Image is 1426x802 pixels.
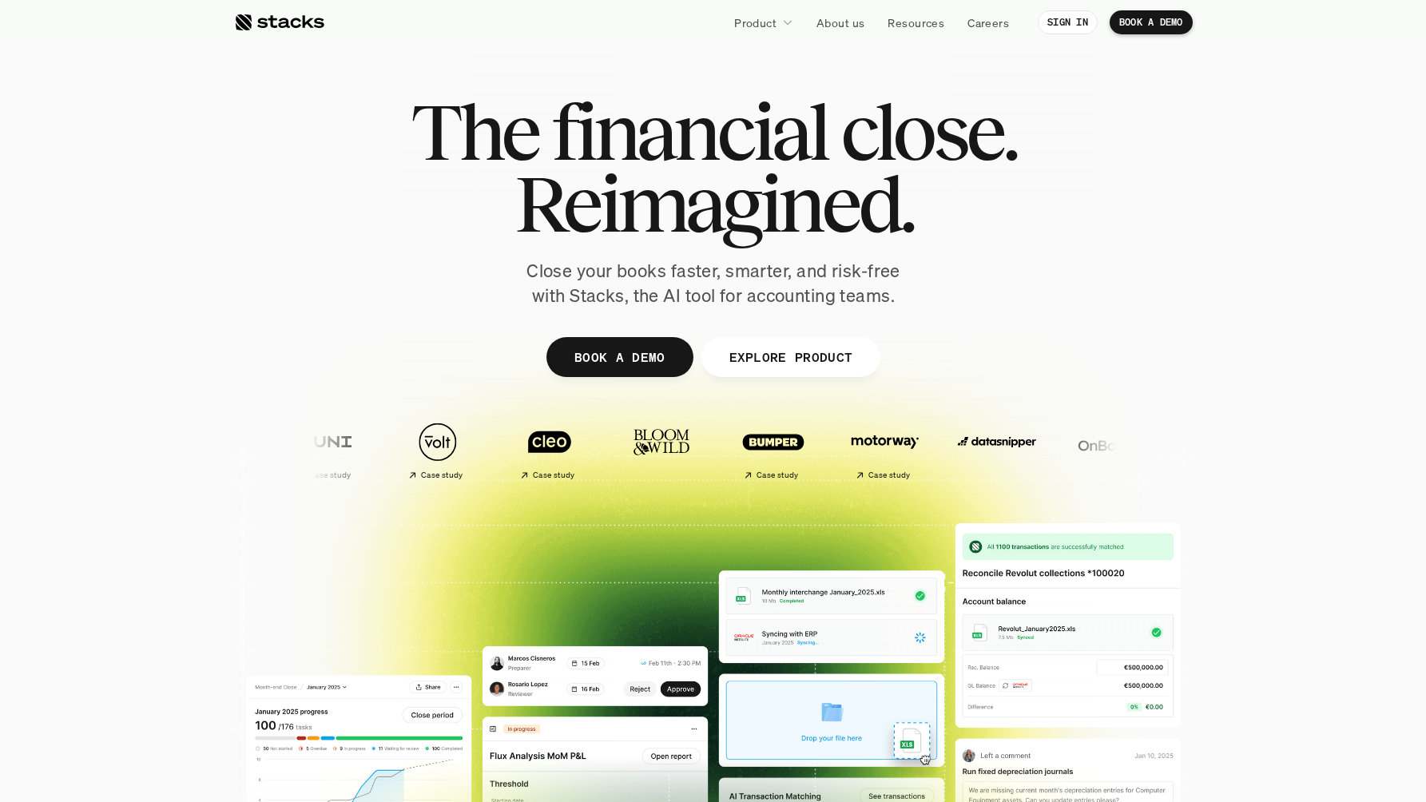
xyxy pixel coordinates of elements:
[833,414,937,486] a: Case study
[816,14,864,31] p: About us
[1110,10,1193,34] a: BOOK A DEMO
[1038,10,1098,34] a: SIGN IN
[729,345,852,368] p: EXPLORE PRODUCT
[532,470,574,480] h2: Case study
[756,470,798,480] h2: Case study
[807,8,874,37] a: About us
[514,168,912,240] span: Reimagined.
[888,14,944,31] p: Resources
[574,345,665,368] p: BOOK A DEMO
[701,337,880,377] a: EXPLORE PRODUCT
[840,96,1016,168] span: close.
[386,414,490,486] a: Case study
[1119,17,1183,28] p: BOOK A DEMO
[274,414,378,486] a: Case study
[1047,17,1088,28] p: SIGN IN
[967,14,1009,31] p: Careers
[721,414,825,486] a: Case study
[420,470,463,480] h2: Case study
[308,470,351,480] h2: Case study
[958,8,1019,37] a: Careers
[514,259,913,308] p: Close your books faster, smarter, and risk-free with Stacks, the AI tool for accounting teams.
[734,14,777,31] p: Product
[546,337,693,377] a: BOOK A DEMO
[498,414,602,486] a: Case study
[551,96,827,168] span: financial
[868,470,910,480] h2: Case study
[878,8,954,37] a: Resources
[411,96,538,168] span: The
